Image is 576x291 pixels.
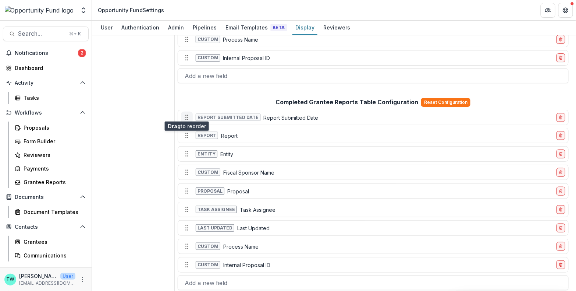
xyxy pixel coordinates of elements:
[223,261,270,269] p: Internal Proposal ID
[557,205,565,214] button: delete-field-row
[263,114,319,122] p: Report Submitted Date
[165,22,187,33] div: Admin
[223,36,259,43] p: Process Name
[5,6,74,15] img: Opportunity Fund logo
[60,273,75,280] p: User
[78,3,89,18] button: Open entity switcher
[181,34,193,45] button: Move field
[557,224,565,232] button: delete-field-row
[223,169,274,176] p: Fiscal Sponsor Name
[223,54,270,62] p: Internal Proposal ID
[557,260,565,269] button: delete-field-row
[12,176,89,188] a: Grantee Reports
[24,137,83,145] div: Form Builder
[196,224,234,232] span: Last updated
[557,113,565,122] button: delete-field-row
[557,242,565,251] button: delete-field-row
[98,6,164,14] div: Opportunity Fund Settings
[181,130,193,141] button: Move field
[118,22,162,33] div: Authentication
[181,185,193,197] button: Move field
[181,148,193,160] button: Move field
[223,21,289,35] a: Email Templates Beta
[24,178,83,186] div: Grantee Reports
[15,110,77,116] span: Workflows
[3,221,89,233] button: Open Contacts
[3,62,89,74] a: Dashboard
[196,243,220,250] span: Custom
[320,21,353,35] a: Reviewers
[12,162,89,175] a: Payments
[320,22,353,33] div: Reviewers
[3,191,89,203] button: Open Documents
[237,224,270,232] p: Last Updated
[275,99,418,106] h2: Completed Grantee Reports Table Configuration
[557,35,565,44] button: delete-field-row
[220,150,233,158] p: Entity
[557,168,565,177] button: delete-field-row
[15,64,83,72] div: Dashboard
[3,264,89,276] button: Open Data & Reporting
[196,169,220,176] span: Custom
[12,206,89,218] a: Document Templates
[98,22,115,33] div: User
[196,206,237,213] span: Task assignee
[541,3,555,18] button: Partners
[292,22,317,33] div: Display
[12,135,89,147] a: Form Builder
[181,241,193,252] button: Move field
[557,150,565,158] button: delete-field-row
[15,50,78,56] span: Notifications
[421,98,470,107] button: Reset Configuration
[19,272,57,280] p: [PERSON_NAME]
[19,280,75,287] p: [EMAIL_ADDRESS][DOMAIN_NAME]
[165,21,187,35] a: Admin
[240,206,275,214] p: Task Assignee
[3,27,89,41] button: Search...
[24,252,83,259] div: Communications
[181,259,193,271] button: Move field
[196,132,218,139] span: Report
[12,249,89,262] a: Communications
[557,131,565,140] button: delete-field-row
[181,112,193,123] button: Move field
[196,114,260,121] span: Report submitted date
[98,21,115,35] a: User
[95,5,167,15] nav: breadcrumb
[24,124,83,132] div: Proposals
[271,24,287,31] span: Beta
[223,243,259,250] p: Process Name
[118,21,162,35] a: Authentication
[196,54,220,62] span: Custom
[196,187,224,195] span: Proposal
[18,30,65,37] span: Search...
[24,151,83,159] div: Reviewers
[15,224,77,230] span: Contacts
[24,208,83,216] div: Document Templates
[78,275,87,284] button: More
[12,236,89,248] a: Grantees
[24,94,83,102] div: Tasks
[78,49,86,57] span: 2
[292,21,317,35] a: Display
[227,187,249,195] p: Proposal
[68,30,82,38] div: ⌘ + K
[190,21,220,35] a: Pipelines
[12,92,89,104] a: Tasks
[181,222,193,234] button: Move field
[24,238,83,246] div: Grantees
[3,107,89,119] button: Open Workflows
[223,22,289,33] div: Email Templates
[557,53,565,62] button: delete-field-row
[6,277,14,282] div: Ti Wilhelm
[221,132,238,140] p: Report
[12,149,89,161] a: Reviewers
[557,187,565,196] button: delete-field-row
[15,80,77,86] span: Activity
[190,22,220,33] div: Pipelines
[181,204,193,215] button: Move field
[181,166,193,178] button: Move field
[12,122,89,134] a: Proposals
[196,150,217,158] span: Entity
[196,261,220,269] span: Custom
